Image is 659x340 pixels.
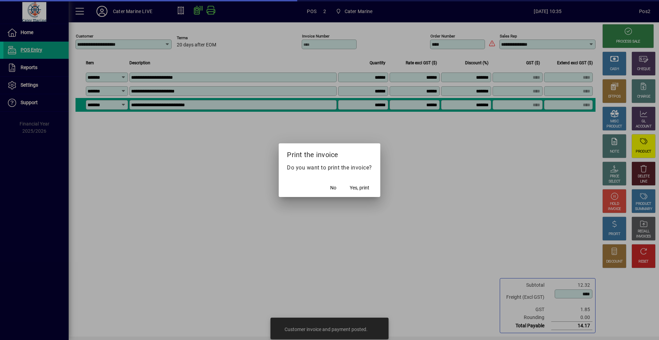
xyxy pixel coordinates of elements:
[287,164,372,172] p: Do you want to print the invoice?
[330,184,336,191] span: No
[322,182,344,194] button: No
[279,143,380,163] h2: Print the invoice
[347,182,372,194] button: Yes, print
[350,184,369,191] span: Yes, print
